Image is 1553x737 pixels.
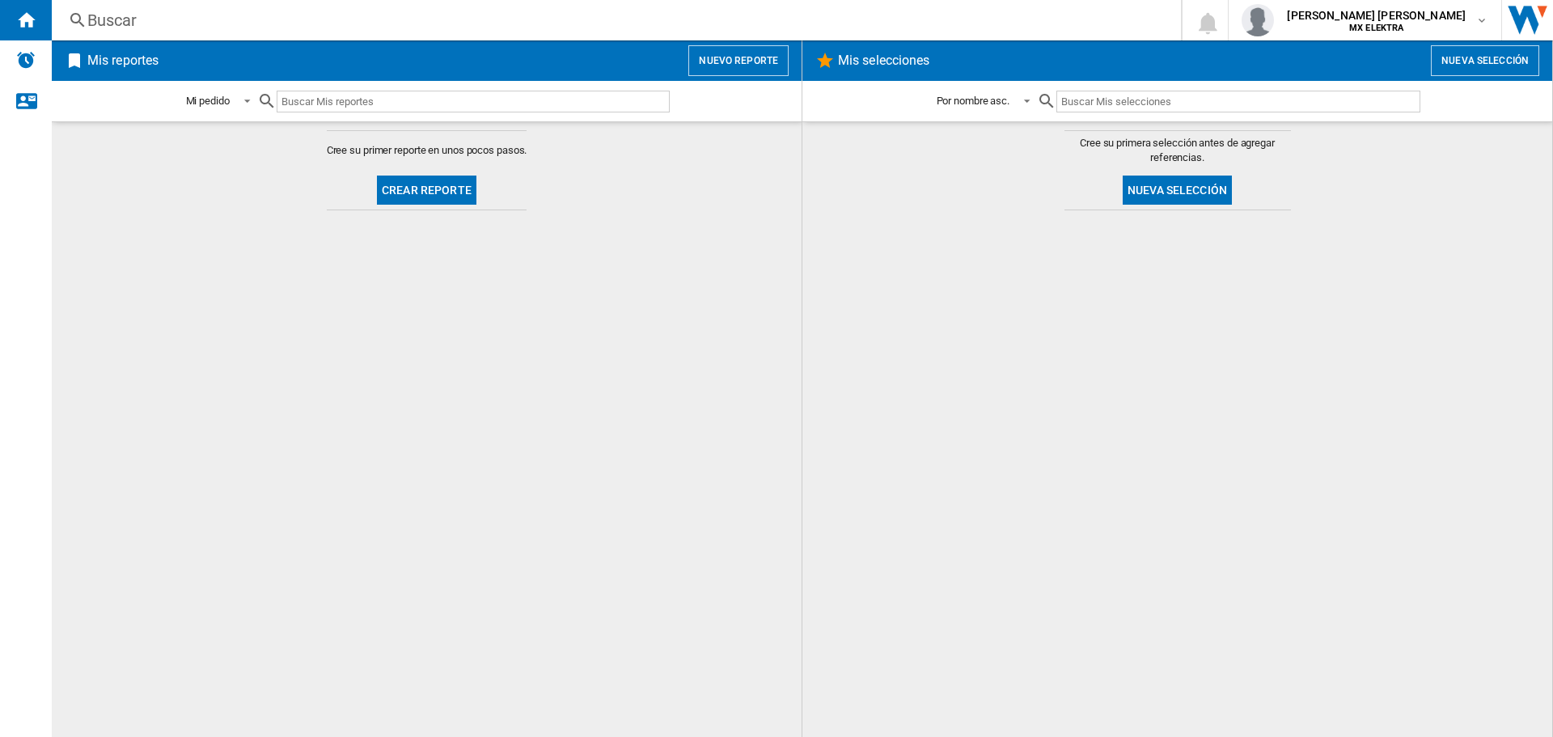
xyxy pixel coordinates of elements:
div: Mi pedido [186,95,230,107]
button: Nueva selección [1431,45,1539,76]
img: alerts-logo.svg [16,50,36,70]
span: Cree su primera selección antes de agregar referencias. [1064,136,1291,165]
h2: Mis reportes [84,45,162,76]
span: Cree su primer reporte en unos pocos pasos. [327,143,527,158]
div: Por nombre asc. [937,95,1010,107]
button: Nueva selección [1123,176,1232,205]
div: Buscar [87,9,1139,32]
input: Buscar Mis selecciones [1056,91,1420,112]
button: Crear reporte [377,176,476,205]
button: Nuevo reporte [688,45,789,76]
h2: Mis selecciones [835,45,933,76]
span: [PERSON_NAME] [PERSON_NAME] [1287,7,1466,23]
img: profile.jpg [1242,4,1274,36]
b: MX ELEKTRA [1349,23,1403,33]
input: Buscar Mis reportes [277,91,670,112]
